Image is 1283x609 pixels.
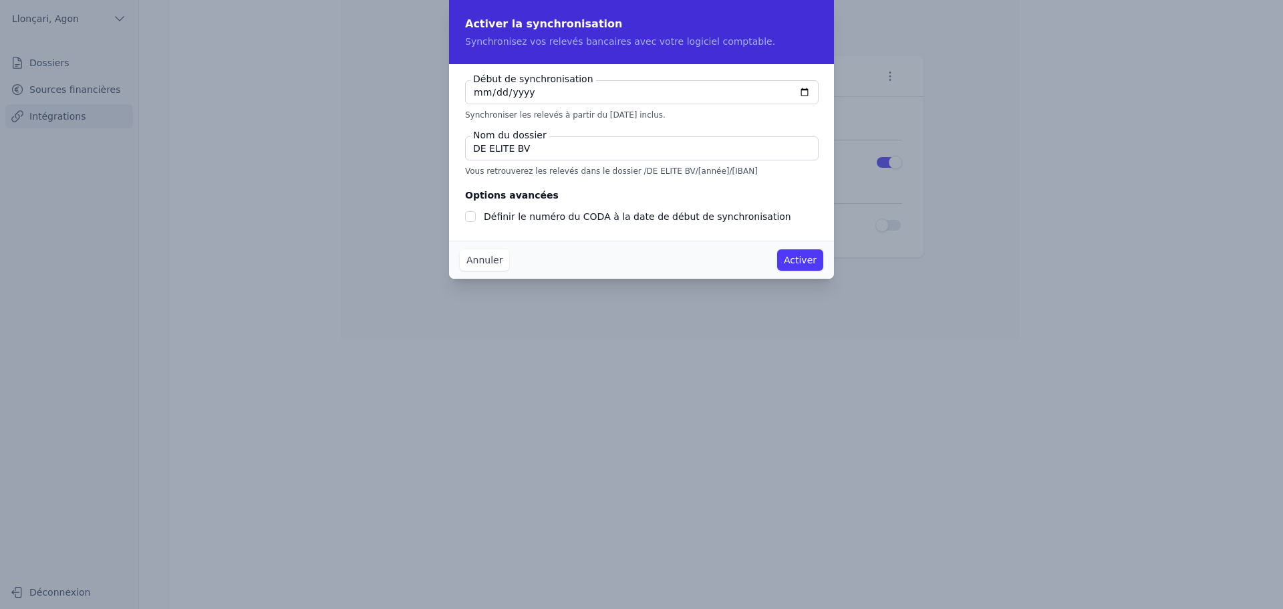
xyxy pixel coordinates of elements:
legend: Options avancées [465,187,559,203]
h2: Activer la synchronisation [465,16,818,32]
label: Définir le numéro du CODA à la date de début de synchronisation [484,211,791,222]
label: Début de synchronisation [470,72,596,86]
p: Vous retrouverez les relevés dans le dossier /DE ELITE BV/[année]/[IBAN] [465,166,818,176]
input: NOM SOCIETE [465,136,819,160]
p: Synchronisez vos relevés bancaires avec votre logiciel comptable. [465,35,818,48]
button: Activer [777,249,823,271]
p: Synchroniser les relevés à partir du [DATE] inclus. [465,110,818,120]
button: Annuler [460,249,509,271]
label: Nom du dossier [470,128,549,142]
